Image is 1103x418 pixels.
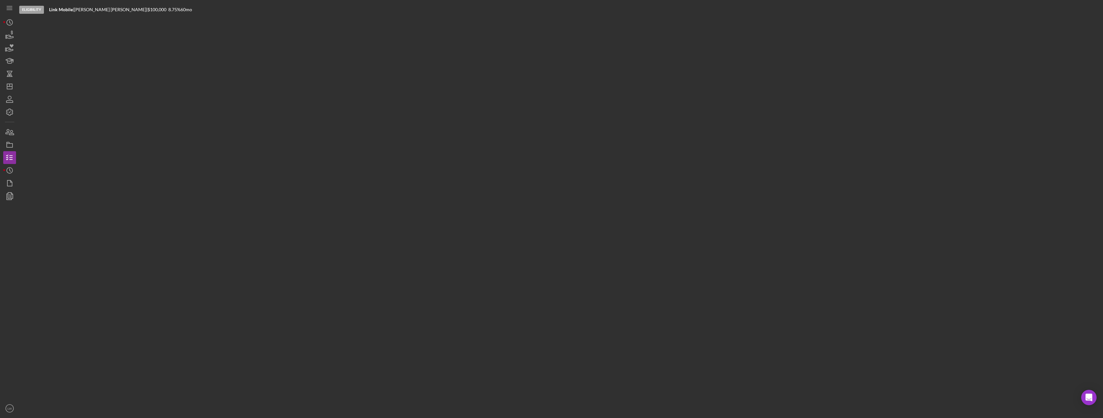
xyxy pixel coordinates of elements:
div: Open Intercom Messenger [1081,390,1097,405]
div: 8.75 % [168,7,181,12]
span: $100,000 [147,7,166,12]
button: LW [3,402,16,415]
b: Link Mobile [49,7,73,12]
text: LW [7,407,12,410]
div: | [49,7,74,12]
div: Eligibility [19,6,44,14]
div: 60 mo [181,7,192,12]
div: [PERSON_NAME] [PERSON_NAME] | [74,7,147,12]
